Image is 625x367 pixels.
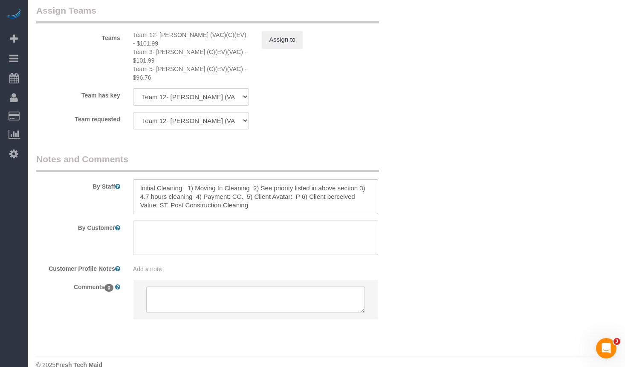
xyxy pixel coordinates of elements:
[30,261,127,273] label: Customer Profile Notes
[613,338,620,345] span: 3
[104,284,113,292] span: 0
[30,112,127,123] label: Team requested
[30,221,127,232] label: By Customer
[5,9,22,20] img: Automaid Logo
[133,31,249,48] div: 5.23 hours x $19.50/hour
[36,153,379,172] legend: Notes and Comments
[133,48,249,65] div: 5.23 hours x $19.50/hour
[133,266,162,272] span: Add a note
[262,31,303,49] button: Assign to
[596,338,616,358] iframe: Intercom live chat
[30,88,127,100] label: Team has key
[30,280,127,291] label: Comments
[36,4,379,23] legend: Assign Teams
[30,31,127,42] label: Teams
[133,65,249,82] div: 5.23 hours x $18.50/hour
[30,179,127,191] label: By Staff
